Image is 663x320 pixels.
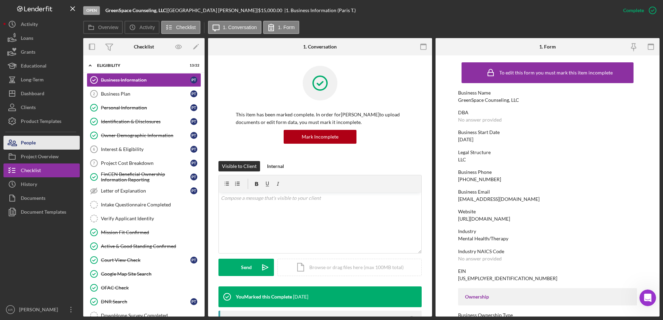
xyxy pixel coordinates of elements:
[8,308,12,312] text: KR
[458,169,637,175] div: Business Phone
[458,256,502,261] div: No answer provided
[303,44,337,50] div: 1. Conversation
[218,161,260,171] button: Visible to Client
[87,295,201,309] a: DNR SearchPT
[458,229,637,234] div: Industry
[458,196,540,202] div: [EMAIL_ADDRESS][DOMAIN_NAME]
[458,130,637,135] div: Business Start Date
[87,115,201,128] a: Identification & DisclosuresPT
[3,87,80,100] button: Dashboard
[458,90,637,96] div: Business Name
[190,174,197,180] div: P T
[87,142,201,156] a: 6Interest & EligibilityPT
[3,163,80,177] button: Checklist
[101,91,190,97] div: Business Plan
[83,6,100,15] div: Open
[176,25,196,30] label: Checklist
[218,259,274,276] button: Send
[458,177,501,182] div: [PHONE_NUMBER]
[639,290,656,306] iframe: Intercom live chat
[190,257,197,264] div: P T
[110,241,128,255] span: neutral face reaction
[101,271,201,277] div: Google Map Site Search
[167,8,258,13] div: [GEOGRAPHIC_DATA] [PERSON_NAME] |
[134,44,154,50] div: Checklist
[284,8,356,13] div: | 1. Business Information (Paris T.)
[190,90,197,97] div: P T
[101,243,201,249] div: Active & Good Standing Confirmed
[190,132,197,139] div: P T
[3,150,80,163] a: Project Overview
[302,130,338,144] div: Mark Incomplete
[3,100,80,114] button: Clients
[236,294,292,300] div: You Marked this Complete
[101,230,201,235] div: Mission Fit Confirmed
[258,8,284,13] div: $15,000.00
[105,7,166,13] b: GreenSpace Counseling, LLC
[465,294,630,300] div: Ownership
[458,276,557,281] div: [US_EMPLOYER_IDENTIFICATION_NUMBER]
[284,130,356,144] button: Mark Incomplete
[101,171,190,183] div: FinCEN Beneficial Ownership Information Reporting
[161,21,200,34] button: Checklist
[458,97,519,103] div: GreenSpace Counseling, LLC
[3,31,80,45] button: Loans
[3,73,80,87] a: Long-Term
[241,259,252,276] div: Send
[87,239,201,253] a: Active & Good Standing Confirmed
[458,268,637,274] div: EIN
[128,241,146,255] span: smiley reaction
[101,285,201,291] div: OFAC Check
[623,3,644,17] div: Complete
[190,104,197,111] div: P T
[264,161,287,171] button: Internal
[223,25,257,30] label: 1. Conversation
[87,87,201,101] a: 2Business PlanPT
[458,236,508,241] div: Mental Health/Therapy
[93,161,95,165] tspan: 7
[21,73,44,88] div: Long-Term
[101,105,190,110] div: Personal Information
[87,128,201,142] a: Owner Demographic InformationPT
[114,241,124,255] span: 😐
[92,241,110,255] span: disappointed reaction
[3,303,80,317] button: KR[PERSON_NAME]
[87,225,201,239] a: Mission Fit Confirmed
[21,205,66,221] div: Document Templates
[3,205,80,219] button: Document Templates
[87,73,201,87] a: Business InformationPT
[190,118,197,125] div: P T
[190,146,197,153] div: P T
[3,59,80,73] button: Educational
[101,188,190,194] div: Letter of Explanation
[87,156,201,170] a: 7Project Cost BreakdownPT
[3,191,80,205] button: Documents
[87,212,201,225] a: Verify Applicant Identity
[208,21,261,34] button: 1. Conversation
[101,160,190,166] div: Project Cost Breakdown
[132,241,142,255] span: 😃
[87,170,201,184] a: FinCEN Beneficial Ownership Information ReportingPT
[293,294,308,300] time: 2025-06-16 16:09
[87,101,201,115] a: Personal InformationPT
[3,17,80,31] button: Activity
[3,45,80,59] button: Grants
[222,161,257,171] div: Visible to Client
[21,177,37,193] div: History
[222,3,234,15] div: Close
[93,92,95,96] tspan: 2
[101,119,190,124] div: Identification & Disclosures
[458,110,637,115] div: DBA
[21,191,45,207] div: Documents
[87,253,201,267] a: Court View CheckPT
[3,136,80,150] a: People
[208,3,222,16] button: Collapse window
[101,216,201,221] div: Verify Applicant Identity
[187,63,199,68] div: 13 / 22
